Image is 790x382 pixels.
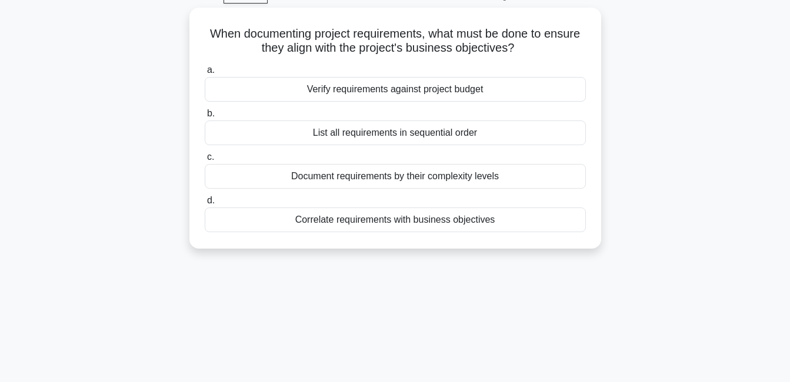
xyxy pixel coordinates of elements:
[207,108,215,118] span: b.
[207,152,214,162] span: c.
[205,207,586,232] div: Correlate requirements with business objectives
[205,120,586,145] div: List all requirements in sequential order
[205,77,586,102] div: Verify requirements against project budget
[207,65,215,75] span: a.
[204,26,587,56] h5: When documenting project requirements, what must be done to ensure they align with the project's ...
[205,164,586,189] div: Document requirements by their complexity levels
[207,195,215,205] span: d.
